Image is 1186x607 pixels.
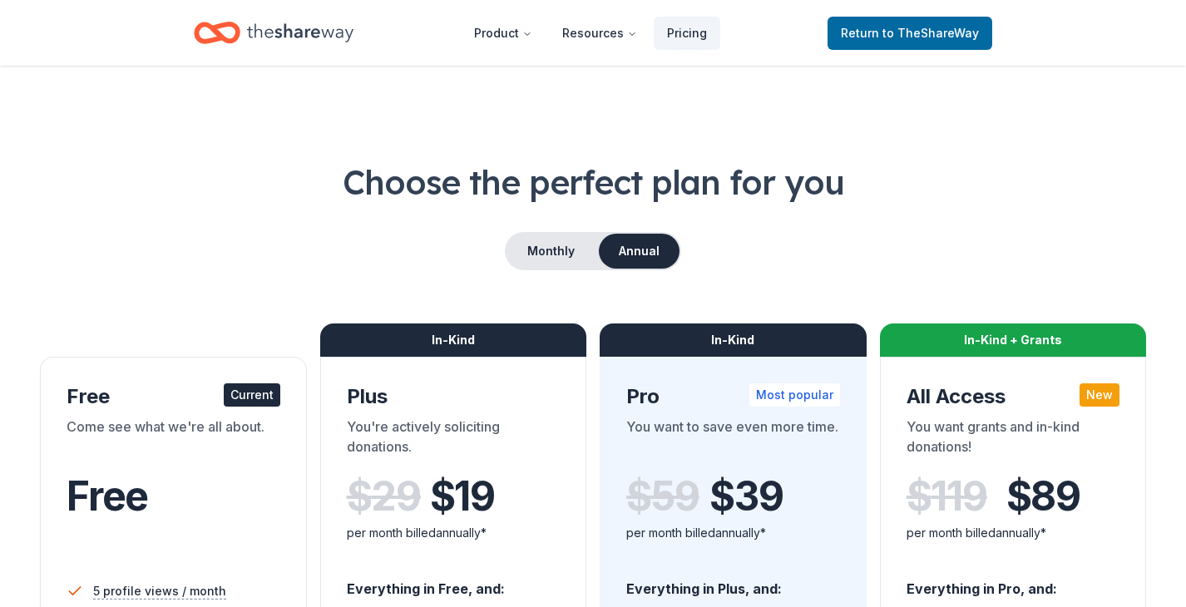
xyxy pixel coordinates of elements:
div: Plus [347,383,561,410]
div: Free [67,383,280,410]
span: $ 89 [1006,473,1080,520]
span: $ 19 [430,473,495,520]
button: Product [461,17,546,50]
div: You're actively soliciting donations. [347,417,561,463]
span: Return [841,23,979,43]
span: $ 39 [709,473,783,520]
div: Everything in Free, and: [347,565,561,600]
div: per month billed annually* [907,523,1120,543]
button: Annual [599,234,679,269]
button: Monthly [507,234,595,269]
div: per month billed annually* [626,523,840,543]
nav: Main [461,13,720,52]
div: Most popular [749,383,840,407]
span: Free [67,471,148,521]
button: Resources [549,17,650,50]
span: 5 profile views / month [93,581,226,601]
div: You want grants and in-kind donations! [907,417,1120,463]
div: Come see what we're all about. [67,417,280,463]
span: to TheShareWay [882,26,979,40]
div: In-Kind [600,323,867,357]
a: Home [194,13,353,52]
div: You want to save even more time. [626,417,840,463]
div: Everything in Pro, and: [907,565,1120,600]
div: Everything in Plus, and: [626,565,840,600]
div: Current [224,383,280,407]
div: New [1080,383,1119,407]
div: In-Kind [320,323,587,357]
div: In-Kind + Grants [880,323,1147,357]
div: All Access [907,383,1120,410]
div: Pro [626,383,840,410]
a: Pricing [654,17,720,50]
h1: Choose the perfect plan for you [40,159,1146,205]
div: per month billed annually* [347,523,561,543]
a: Returnto TheShareWay [828,17,992,50]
